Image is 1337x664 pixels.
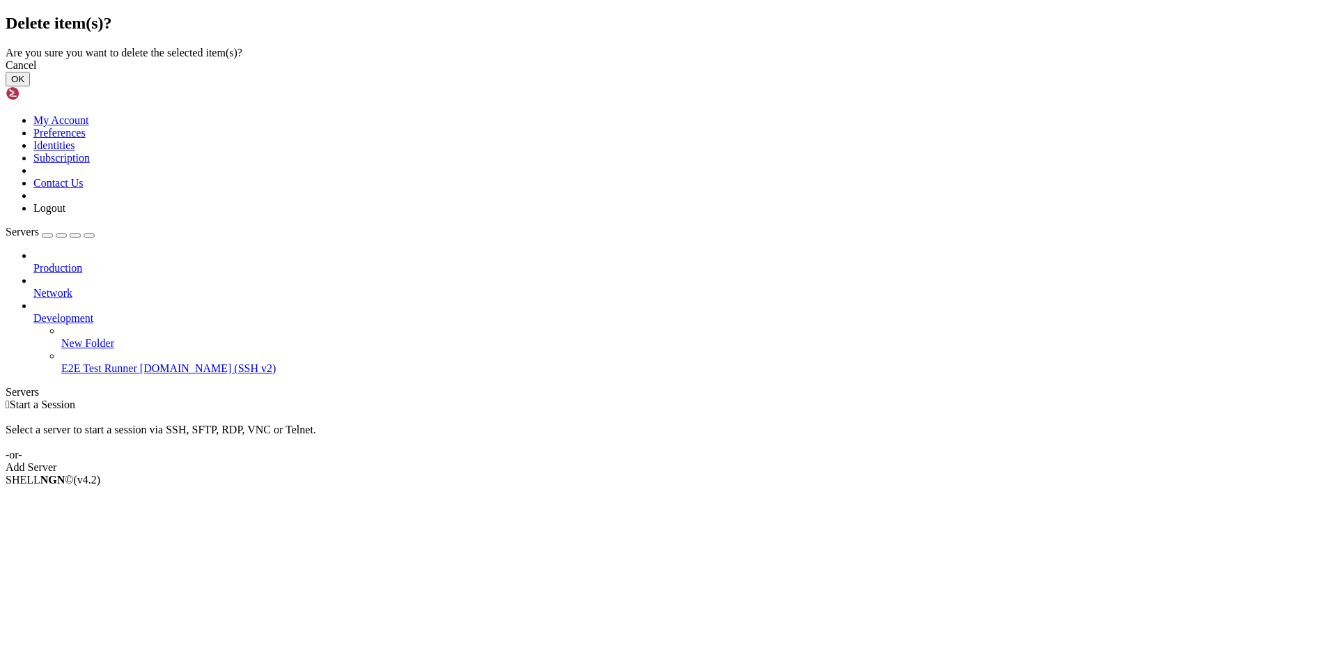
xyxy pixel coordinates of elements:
span: Servers [6,226,39,238]
a: Network [33,287,1331,300]
a: Contact Us [33,177,84,189]
a: Production [33,262,1331,275]
span: Production [33,262,82,274]
div: Select a server to start a session via SSH, SFTP, RDP, VNC or Telnet. -or- [6,411,1331,461]
b: NGN [40,474,65,486]
a: New Folder [61,337,1331,350]
li: New Folder [61,325,1331,350]
div: Servers [6,386,1331,399]
span: Development [33,312,93,324]
a: Subscription [33,152,90,164]
a: E2E Test Runner [DOMAIN_NAME] (SSH v2) [61,362,1331,375]
span: [DOMAIN_NAME] (SSH v2) [140,362,276,374]
li: Network [33,275,1331,300]
li: Development [33,300,1331,375]
a: Preferences [33,127,86,139]
span: E2E Test Runner [61,362,137,374]
a: My Account [33,114,89,126]
a: Identities [33,139,75,151]
span: 4.2.0 [74,474,101,486]
div: Add Server [6,461,1331,474]
span:  [6,399,10,410]
button: OK [6,72,30,86]
li: E2E Test Runner [DOMAIN_NAME] (SSH v2) [61,350,1331,375]
a: Logout [33,202,65,214]
a: Servers [6,226,95,238]
div: Cancel [6,59,1331,72]
h2: Delete item(s)? [6,14,1331,33]
span: SHELL © [6,474,100,486]
img: Shellngn [6,86,86,100]
span: New Folder [61,337,114,349]
li: Production [33,249,1331,275]
span: Start a Session [10,399,75,410]
span: Network [33,287,72,299]
div: Are you sure you want to delete the selected item(s)? [6,47,1331,59]
a: Development [33,312,1331,325]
